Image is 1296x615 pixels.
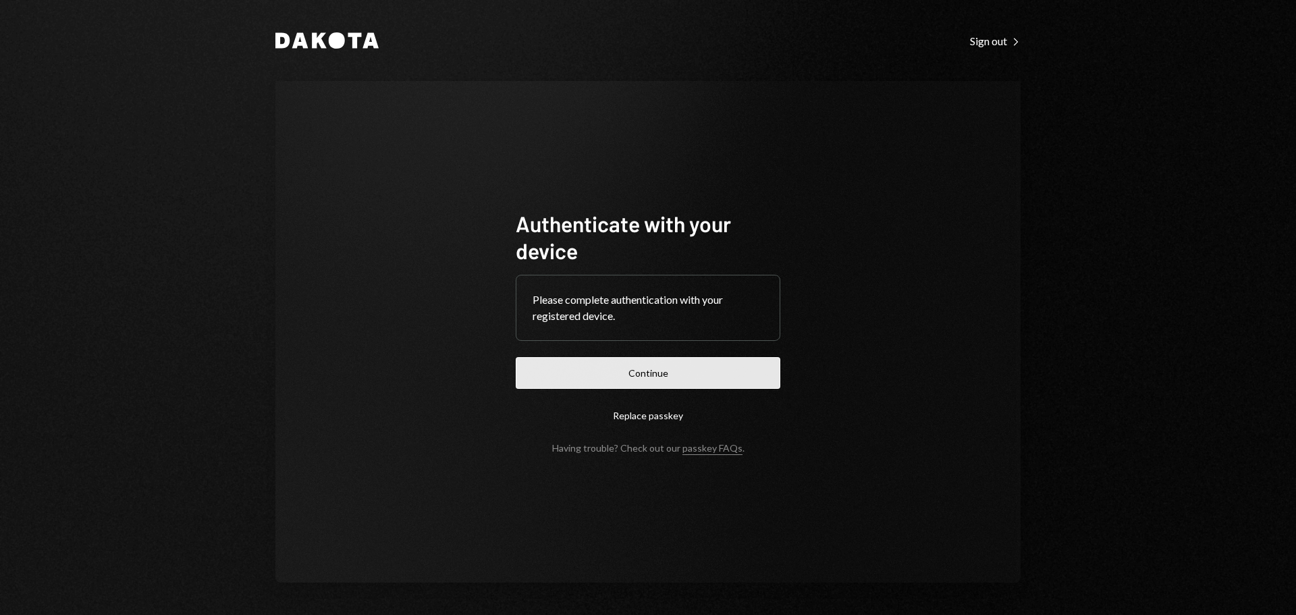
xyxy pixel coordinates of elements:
[516,210,780,264] h1: Authenticate with your device
[682,442,742,455] a: passkey FAQs
[533,292,763,324] div: Please complete authentication with your registered device.
[516,400,780,431] button: Replace passkey
[516,357,780,389] button: Continue
[970,34,1021,48] div: Sign out
[970,33,1021,48] a: Sign out
[552,442,745,454] div: Having trouble? Check out our .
